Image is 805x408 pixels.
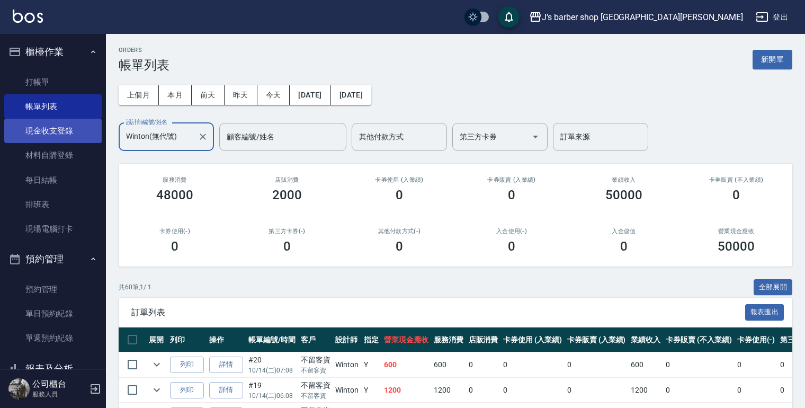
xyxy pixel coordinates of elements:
[396,188,403,202] h3: 0
[301,391,330,401] p: 不留客資
[246,327,298,352] th: 帳單編號/時間
[149,357,165,372] button: expand row
[272,188,302,202] h3: 2000
[605,188,642,202] h3: 50000
[246,378,298,403] td: #19
[361,352,381,377] td: Y
[4,355,102,383] button: 報表及分析
[331,85,371,105] button: [DATE]
[192,85,225,105] button: 前天
[500,378,565,403] td: 0
[565,327,629,352] th: 卡券販賣 (入業績)
[663,352,734,377] td: 0
[4,70,102,94] a: 打帳單
[257,85,290,105] button: 今天
[4,192,102,217] a: 排班表
[301,366,330,375] p: 不留客資
[356,176,443,183] h2: 卡券使用 (入業績)
[565,352,629,377] td: 0
[119,85,159,105] button: 上個月
[119,282,151,292] p: 共 60 筆, 1 / 1
[745,307,784,317] a: 報表匯出
[4,326,102,350] a: 單週預約紀錄
[4,119,102,143] a: 現金收支登錄
[580,228,667,235] h2: 入金儲值
[693,228,780,235] h2: 營業現金應收
[381,327,431,352] th: 營業現金應收
[244,176,330,183] h2: 店販消費
[754,279,793,296] button: 全部展開
[301,380,330,391] div: 不留客資
[753,54,792,64] a: 新開單
[361,378,381,403] td: Y
[431,352,466,377] td: 600
[542,11,743,24] div: J’s barber shop [GEOGRAPHIC_DATA][PERSON_NAME]
[32,379,86,389] h5: 公司櫃台
[301,354,330,366] div: 不留客資
[171,239,178,254] h3: 0
[663,327,734,352] th: 卡券販賣 (不入業績)
[225,85,257,105] button: 昨天
[508,188,515,202] h3: 0
[131,176,218,183] h3: 服務消費
[468,228,555,235] h2: 入金使用(-)
[628,378,663,403] td: 1200
[361,327,381,352] th: 指定
[663,378,734,403] td: 0
[131,228,218,235] h2: 卡券使用(-)
[580,176,667,183] h2: 業績收入
[170,382,204,398] button: 列印
[126,118,167,126] label: 設計師編號/姓名
[333,378,361,403] td: Winton
[119,58,169,73] h3: 帳單列表
[628,327,663,352] th: 業績收入
[209,357,243,373] a: 詳情
[167,327,207,352] th: 列印
[4,143,102,167] a: 材料自購登錄
[381,352,431,377] td: 600
[195,129,210,144] button: Clear
[466,352,501,377] td: 0
[8,378,30,400] img: Person
[298,327,333,352] th: 客戶
[753,50,792,69] button: 新開單
[156,188,193,202] h3: 48000
[4,217,102,241] a: 現場電腦打卡
[207,327,246,352] th: 操作
[732,188,740,202] h3: 0
[466,378,501,403] td: 0
[4,277,102,301] a: 預約管理
[290,85,330,105] button: [DATE]
[333,352,361,377] td: Winton
[333,327,361,352] th: 設計師
[628,352,663,377] td: 600
[246,352,298,377] td: #20
[431,378,466,403] td: 1200
[735,378,778,403] td: 0
[283,239,291,254] h3: 0
[244,228,330,235] h2: 第三方卡券(-)
[745,304,784,321] button: 報表匯出
[4,245,102,273] button: 預約管理
[735,327,778,352] th: 卡券使用(-)
[620,239,628,254] h3: 0
[13,10,43,23] img: Logo
[356,228,443,235] h2: 其他付款方式(-)
[498,6,520,28] button: save
[718,239,755,254] h3: 50000
[209,382,243,398] a: 詳情
[527,128,544,145] button: Open
[565,378,629,403] td: 0
[4,168,102,192] a: 每日結帳
[4,94,102,119] a: 帳單列表
[752,7,792,27] button: 登出
[468,176,555,183] h2: 卡券販賣 (入業績)
[131,307,745,318] span: 訂單列表
[248,366,296,375] p: 10/14 (二) 07:08
[4,38,102,66] button: 櫃檯作業
[500,327,565,352] th: 卡券使用 (入業績)
[693,176,780,183] h2: 卡券販賣 (不入業績)
[431,327,466,352] th: 服務消費
[159,85,192,105] button: 本月
[119,47,169,54] h2: ORDERS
